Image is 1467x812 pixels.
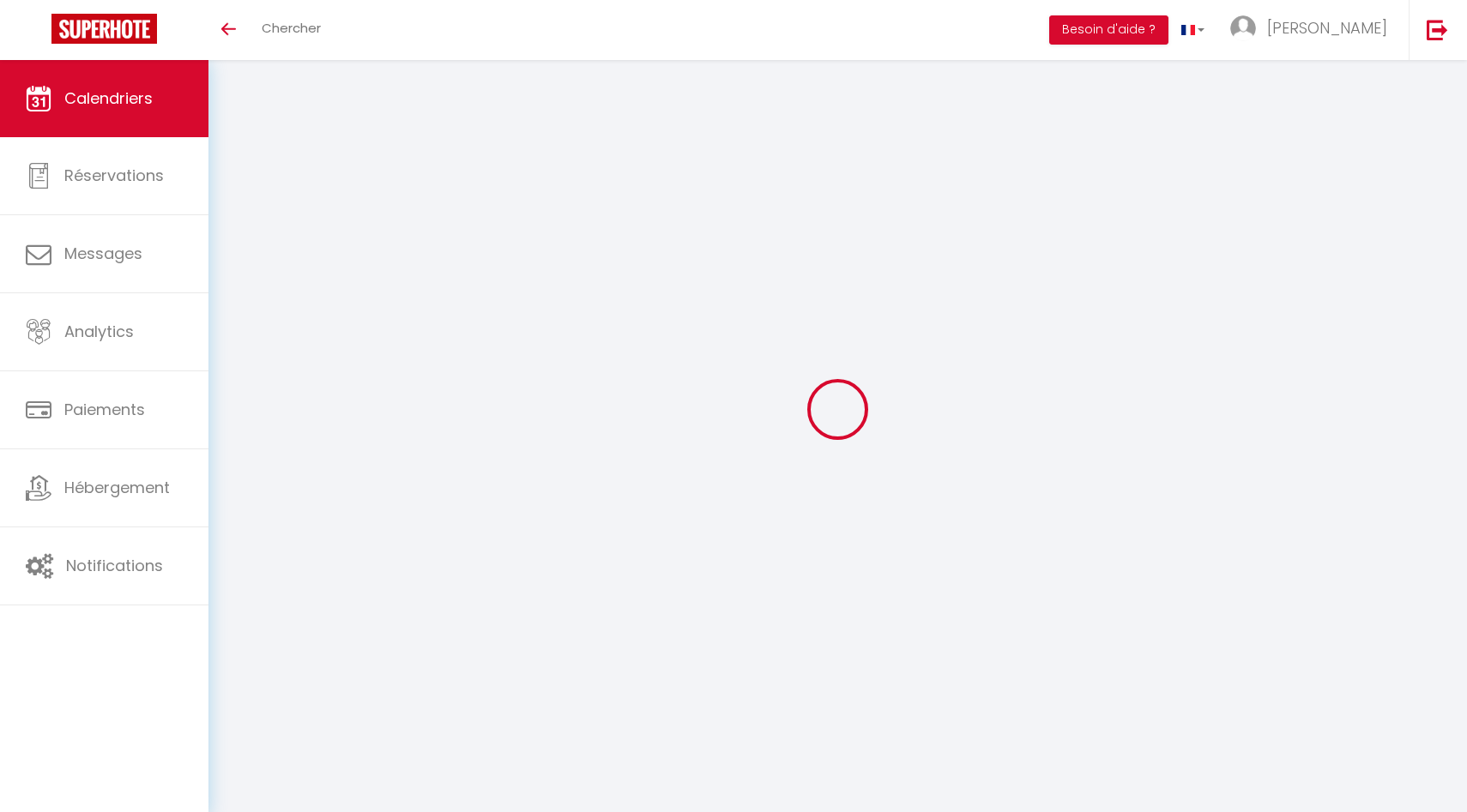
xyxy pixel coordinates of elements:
span: Chercher [262,19,321,37]
img: Super Booking [51,14,157,44]
span: Calendriers [64,87,153,109]
span: [PERSON_NAME] [1267,17,1387,39]
span: Paiements [64,399,145,420]
span: Réservations [64,165,164,186]
img: ... [1230,15,1256,41]
span: Hébergement [64,477,170,498]
button: Besoin d'aide ? [1049,15,1168,45]
img: logout [1427,19,1448,40]
span: Analytics [64,321,134,342]
span: Notifications [66,555,163,576]
span: Messages [64,243,142,264]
